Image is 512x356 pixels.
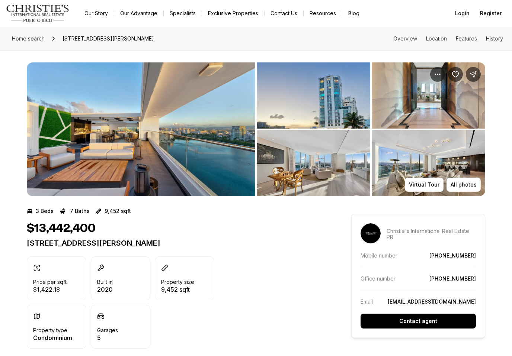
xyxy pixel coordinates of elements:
button: Share Property: 1004 ASHFORD AVE #Penthouse [466,67,481,82]
button: Virtual Tour [405,178,444,192]
a: Home search [9,33,48,45]
p: [STREET_ADDRESS][PERSON_NAME] [27,239,324,247]
button: 7 Baths [60,205,90,217]
p: Condominium [33,335,72,341]
a: Resources [304,8,342,19]
a: [EMAIL_ADDRESS][DOMAIN_NAME] [388,298,476,305]
div: Listing Photos [27,62,485,196]
button: All photos [447,178,481,192]
p: Property size [161,279,194,285]
p: 5 [97,335,118,341]
button: Register [476,6,506,21]
a: Blog [342,8,365,19]
a: Specialists [164,8,202,19]
button: Login [451,6,474,21]
p: 9,452 sqft [105,208,131,214]
a: Skip to: History [486,35,503,42]
p: Virtual Tour [409,182,439,188]
p: All photos [451,182,477,188]
button: View image gallery [372,130,485,196]
a: [PHONE_NUMBER] [429,275,476,282]
p: Property type [33,327,67,333]
button: Save Property: 1004 ASHFORD AVE #Penthouse [448,67,463,82]
p: Contact agent [399,318,437,324]
a: Skip to: Features [456,35,477,42]
p: Garages [97,327,118,333]
p: 2020 [97,287,113,292]
span: [STREET_ADDRESS][PERSON_NAME] [60,33,157,45]
p: 7 Baths [70,208,90,214]
a: Our Story [79,8,114,19]
p: 3 Beds [36,208,54,214]
h1: $13,442,400 [27,221,96,236]
nav: Page section menu [393,36,503,42]
p: 9,452 sqft [161,287,194,292]
span: Home search [12,35,45,42]
li: 1 of 13 [27,62,255,196]
p: Price per sqft [33,279,67,285]
span: Register [480,10,502,16]
a: Our Advantage [114,8,163,19]
button: View image gallery [257,130,370,196]
p: Christie's International Real Estate PR [387,228,476,240]
button: View image gallery [27,62,255,196]
span: Login [455,10,470,16]
button: Contact agent [361,314,476,329]
button: Property options [430,67,445,82]
li: 2 of 13 [257,62,485,196]
p: Email [361,298,373,305]
p: Mobile number [361,252,397,259]
a: [PHONE_NUMBER] [429,252,476,259]
p: $1,422.18 [33,287,67,292]
p: Built in [97,279,113,285]
img: logo [6,4,70,22]
button: View image gallery [257,62,370,129]
a: Skip to: Location [426,35,447,42]
a: Skip to: Overview [393,35,417,42]
a: Exclusive Properties [202,8,264,19]
button: Contact Us [265,8,303,19]
button: View image gallery [372,62,485,129]
p: Office number [361,275,396,282]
